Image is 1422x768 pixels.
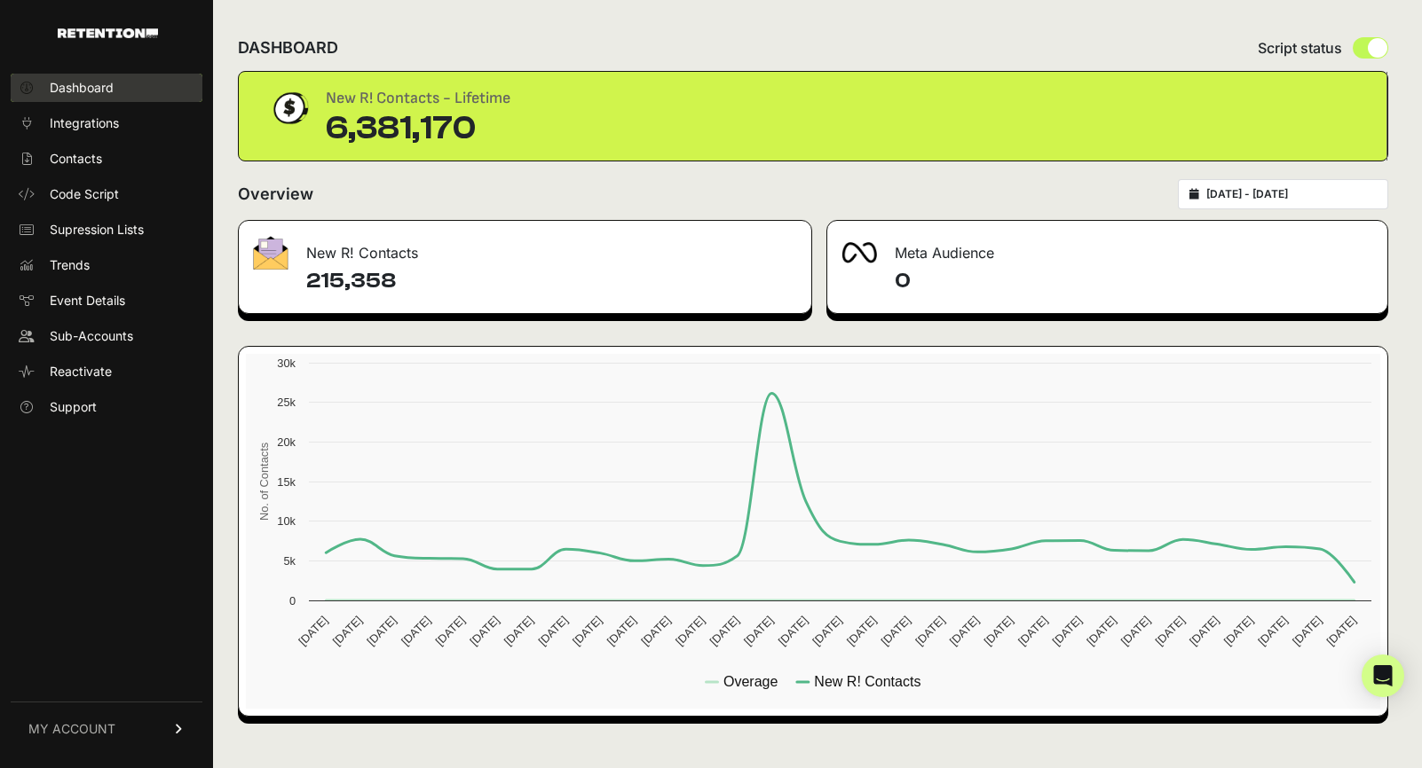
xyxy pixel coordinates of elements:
[810,614,844,648] text: [DATE]
[895,267,1373,295] h4: 0
[1258,37,1342,59] span: Script status
[28,720,115,738] span: MY ACCOUNT
[50,327,133,345] span: Sub-Accounts
[570,614,604,648] text: [DATE]
[306,267,797,295] h4: 215,358
[50,398,97,416] span: Support
[723,674,778,689] text: Overage
[827,221,1387,274] div: Meta Audience
[267,86,312,130] img: dollar-coin-05c43ed7efb7bc0c12610022525b4bbbb207c7efeef5aecc26f025e68dcafac9.png
[741,614,776,648] text: [DATE]
[604,614,639,648] text: [DATE]
[50,221,144,239] span: Supression Lists
[11,357,202,386] a: Reactivate
[1015,614,1050,648] text: [DATE]
[981,614,1015,648] text: [DATE]
[399,614,433,648] text: [DATE]
[1084,614,1118,648] text: [DATE]
[257,443,271,521] text: No. of Contacts
[277,475,296,489] text: 15k
[814,674,920,689] text: New R! Contacts
[50,256,90,274] span: Trends
[1255,614,1290,648] text: [DATE]
[50,292,125,310] span: Event Details
[58,28,158,38] img: Retention.com
[50,114,119,132] span: Integrations
[11,180,202,208] a: Code Script
[238,35,338,60] h2: DASHBOARD
[50,150,102,168] span: Contacts
[238,182,313,207] h2: Overview
[1362,654,1404,697] div: Open Intercom Messenger
[289,594,296,607] text: 0
[11,145,202,173] a: Contacts
[326,111,510,146] div: 6,381,170
[11,322,202,350] a: Sub-Accounts
[776,614,810,648] text: [DATE]
[11,393,202,421] a: Support
[330,614,365,648] text: [DATE]
[1152,614,1187,648] text: [DATE]
[1118,614,1153,648] text: [DATE]
[673,614,707,648] text: [DATE]
[879,614,913,648] text: [DATE]
[638,614,673,648] text: [DATE]
[11,286,202,315] a: Event Details
[467,614,502,648] text: [DATE]
[1187,614,1221,648] text: [DATE]
[239,221,811,274] div: New R! Contacts
[502,614,536,648] text: [DATE]
[912,614,947,648] text: [DATE]
[50,363,112,380] span: Reactivate
[50,185,119,203] span: Code Script
[277,435,296,449] text: 20k
[277,396,296,409] text: 25k
[11,251,202,279] a: Trends
[11,74,202,102] a: Dashboard
[947,614,982,648] text: [DATE]
[11,216,202,244] a: Supression Lists
[253,236,288,270] img: fa-envelope-19ae18322b30453b285274b1b8af3d052b27d846a4fbe8435d1a52b978f639a2.png
[1324,614,1359,648] text: [DATE]
[11,701,202,756] a: MY ACCOUNT
[1290,614,1324,648] text: [DATE]
[283,554,296,568] text: 5k
[535,614,570,648] text: [DATE]
[326,86,510,111] div: New R! Contacts - Lifetime
[277,514,296,528] text: 10k
[433,614,468,648] text: [DATE]
[364,614,399,648] text: [DATE]
[277,357,296,370] text: 30k
[844,614,879,648] text: [DATE]
[1050,614,1085,648] text: [DATE]
[707,614,742,648] text: [DATE]
[11,109,202,137] a: Integrations
[1221,614,1256,648] text: [DATE]
[296,614,330,648] text: [DATE]
[841,242,877,263] img: fa-meta-2f981b61bb99beabf952f7030308934f19ce035c18b003e963880cc3fabeebb7.png
[50,79,114,97] span: Dashboard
